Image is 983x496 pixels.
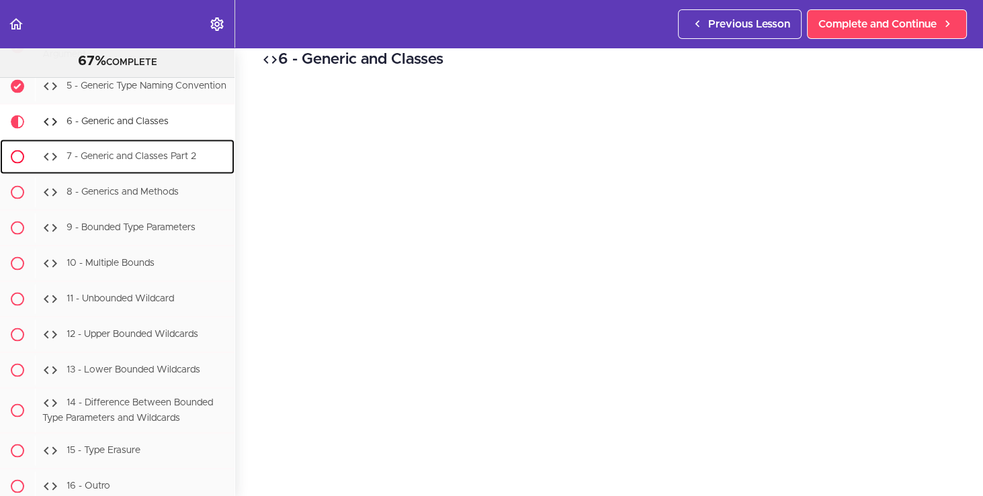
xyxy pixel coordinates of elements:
[17,53,218,70] div: COMPLETE
[67,117,169,127] span: 6 - Generic and Classes
[678,9,802,39] a: Previous Lesson
[67,295,174,304] span: 11 - Unbounded Wildcard
[8,16,24,32] svg: Back to course curriculum
[78,54,106,68] span: 67%
[42,399,213,424] span: 14 - Difference Between Bounded Type Parameters and Wildcards
[67,82,226,91] span: 5 - Generic Type Naming Convention
[67,224,196,233] span: 9 - Bounded Type Parameters
[807,9,967,39] a: Complete and Continue
[67,152,196,162] span: 7 - Generic and Classes Part 2
[67,259,155,268] span: 10 - Multiple Bounds
[818,16,937,32] span: Complete and Continue
[67,330,198,340] span: 12 - Upper Bounded Wildcards
[262,48,956,71] h2: 6 - Generic and Classes
[67,481,110,491] span: 16 - Outro
[67,366,200,375] span: 13 - Lower Bounded Wildcards
[67,446,140,455] span: 15 - Type Erasure
[209,16,225,32] svg: Settings Menu
[67,188,179,197] span: 8 - Generics and Methods
[708,16,790,32] span: Previous Lesson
